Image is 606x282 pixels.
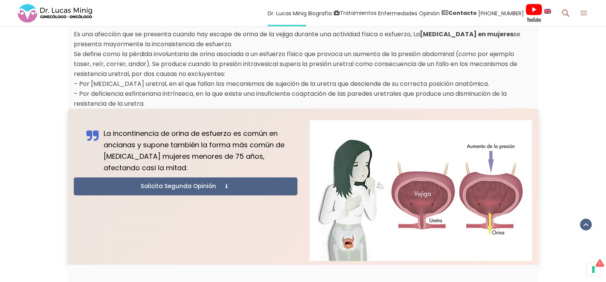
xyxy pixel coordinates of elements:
[268,9,307,18] span: Dr. Lucas Minig
[310,120,532,261] img: Incontinencia de Orina de Esfuerzo
[419,9,440,18] span: Opinión
[74,29,533,109] p: Es una afección que se presenta cuando hay escape de orina de la vejiga durante una actividad fís...
[525,3,543,23] img: Videos Youtube Ginecología
[308,9,332,18] span: Biografía
[448,9,477,17] strong: Contacto
[420,30,513,39] strong: [MEDICAL_DATA] en mujeres
[544,9,551,13] img: language english
[478,9,524,18] span: [PHONE_NUMBER]
[104,128,297,174] p: La incontinencia de orina de esfuerzo es común en ancianas y supone también la forma más común de...
[378,9,418,18] span: Enfermedades
[74,177,297,195] a: Solicita Segunda Opinión
[137,183,218,189] span: Solicita Segunda Opinión
[340,9,377,18] span: Tratamientos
